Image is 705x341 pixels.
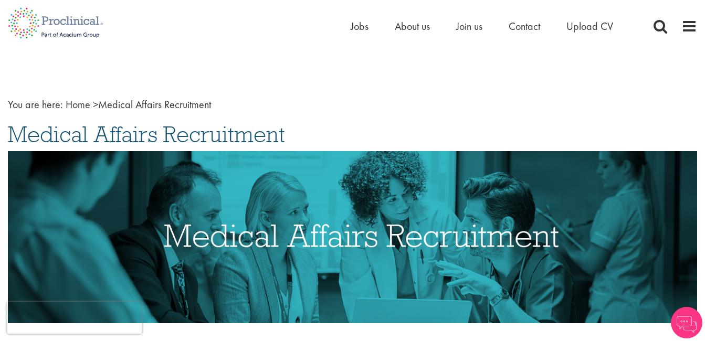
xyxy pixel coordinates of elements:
[456,19,482,33] a: Join us
[66,98,90,111] a: breadcrumb link to Home
[395,19,430,33] a: About us
[566,19,613,33] a: Upload CV
[671,307,702,338] img: Chatbot
[8,98,63,111] span: You are here:
[8,151,697,323] img: Medical Affairs Recruitment
[8,120,285,148] span: Medical Affairs Recruitment
[66,98,211,111] span: Medical Affairs Recruitment
[509,19,540,33] a: Contact
[93,98,98,111] span: >
[7,302,142,334] iframe: reCAPTCHA
[351,19,369,33] a: Jobs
